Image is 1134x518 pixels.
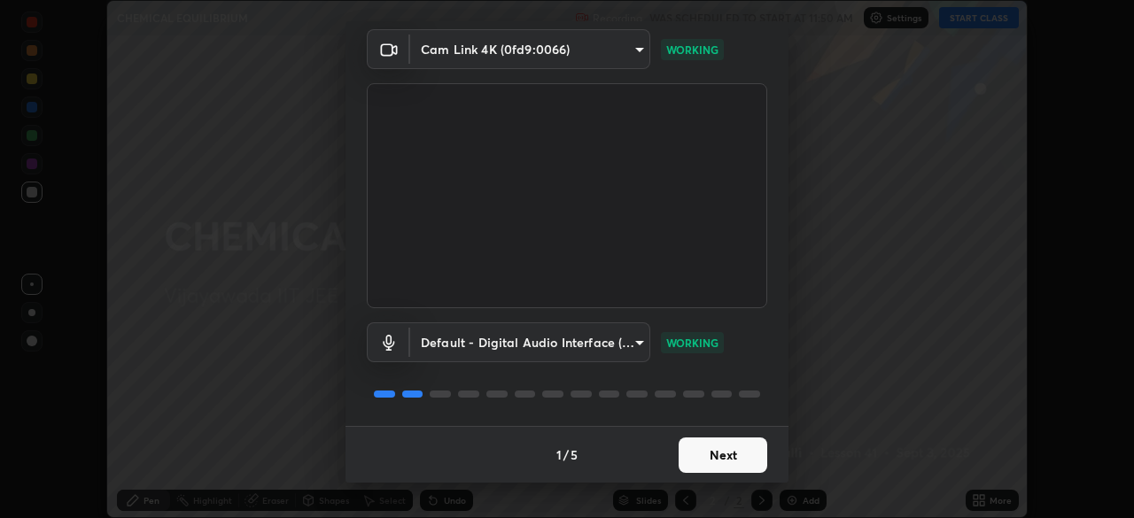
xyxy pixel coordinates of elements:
button: Next [679,437,767,473]
div: Cam Link 4K (0fd9:0066) [410,322,650,362]
p: WORKING [666,42,718,58]
div: Cam Link 4K (0fd9:0066) [410,29,650,69]
h4: 5 [571,445,578,464]
h4: 1 [556,445,562,464]
p: WORKING [666,335,718,351]
h4: / [563,445,569,464]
